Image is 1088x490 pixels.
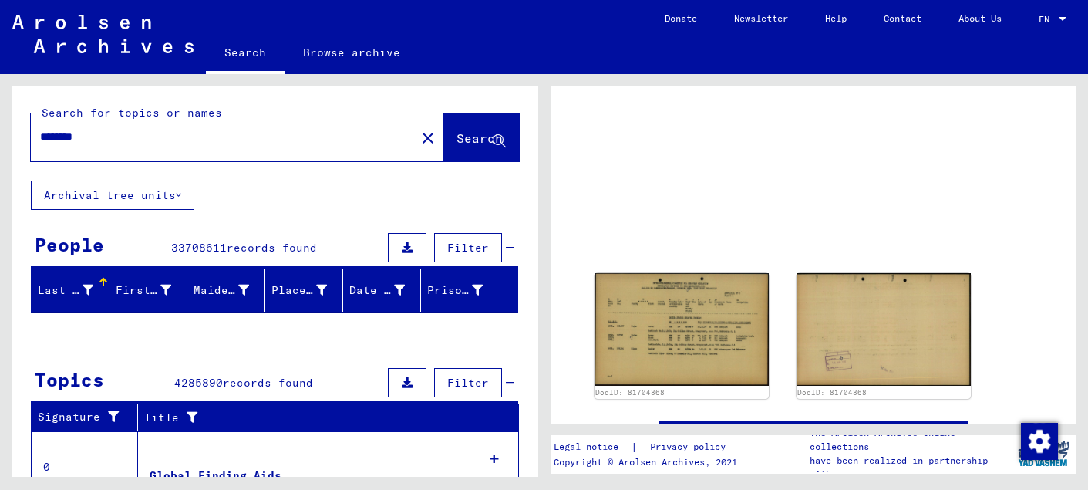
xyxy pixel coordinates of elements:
[554,439,744,455] div: |
[797,388,867,397] a: DocID: 81704868
[447,241,489,255] span: Filter
[227,241,317,255] span: records found
[413,122,443,153] button: Clear
[144,410,488,426] div: Title
[447,376,489,390] span: Filter
[32,269,109,312] mat-header-cell: Last Name
[343,269,421,312] mat-header-cell: Date of Birth
[265,269,343,312] mat-header-cell: Place of Birth
[638,439,744,455] a: Privacy policy
[35,231,104,259] div: People
[38,278,113,302] div: Last Name
[38,282,93,299] div: Last Name
[116,282,171,299] div: First Name
[421,269,517,312] mat-header-cell: Prisoner #
[116,278,190,302] div: First Name
[194,282,249,299] div: Maiden Name
[223,376,313,390] span: records found
[1039,14,1056,25] span: EN
[1021,423,1058,460] img: Change consent
[285,34,419,71] a: Browse archive
[456,130,503,146] span: Search
[349,282,405,299] div: Date of Birth
[434,233,502,262] button: Filter
[419,129,437,147] mat-icon: close
[810,454,1011,482] p: have been realized in partnership with
[443,113,519,161] button: Search
[1015,434,1073,473] img: yv_logo.png
[109,269,187,312] mat-header-cell: First Name
[171,241,227,255] span: 33708611
[35,366,104,394] div: Topics
[194,278,268,302] div: Maiden Name
[187,269,265,312] mat-header-cell: Maiden Name
[31,181,194,210] button: Archival tree units
[595,273,769,386] img: 001.jpg
[38,409,126,425] div: Signature
[797,273,971,386] img: 002.jpg
[144,405,504,430] div: Title
[434,368,502,397] button: Filter
[427,278,502,302] div: Prisoner #
[174,376,223,390] span: 4285890
[42,106,222,120] mat-label: Search for topics or names
[38,405,141,430] div: Signature
[554,439,631,455] a: Legal notice
[427,282,483,299] div: Prisoner #
[12,15,194,53] img: Arolsen_neg.svg
[271,278,346,302] div: Place of Birth
[810,426,1011,454] p: The Arolsen Archives online collections
[150,468,281,484] div: Global Finding Aids
[206,34,285,74] a: Search
[554,455,744,469] p: Copyright © Arolsen Archives, 2021
[349,278,424,302] div: Date of Birth
[271,282,327,299] div: Place of Birth
[595,388,665,397] a: DocID: 81704868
